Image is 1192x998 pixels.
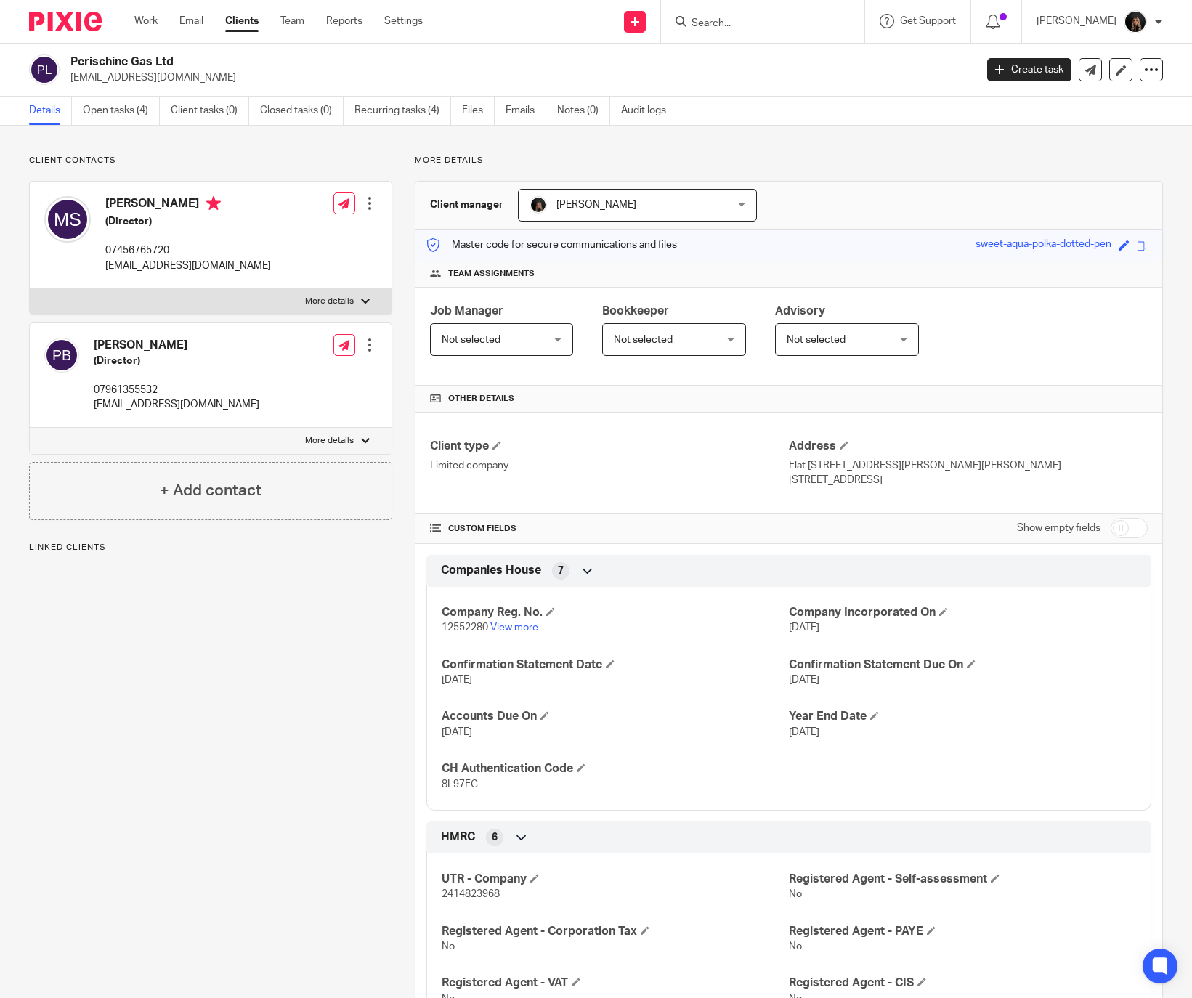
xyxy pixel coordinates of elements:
h4: CUSTOM FIELDS [430,523,789,535]
h4: [PERSON_NAME] [105,196,271,214]
span: No [789,889,802,899]
p: [EMAIL_ADDRESS][DOMAIN_NAME] [94,397,259,412]
span: [PERSON_NAME] [556,200,636,210]
span: No [789,941,802,952]
i: Primary [206,196,221,211]
a: Notes (0) [557,97,610,125]
img: svg%3E [44,196,91,243]
p: 07961355532 [94,383,259,397]
h4: Year End Date [789,709,1136,724]
p: Linked clients [29,542,392,553]
span: HMRC [441,829,475,845]
a: Email [179,14,203,28]
h4: Registered Agent - Self-assessment [789,872,1136,887]
div: sweet-aqua-polka-dotted-pen [976,237,1111,253]
h4: Registered Agent - VAT [442,975,789,991]
p: More details [305,296,354,307]
p: [EMAIL_ADDRESS][DOMAIN_NAME] [70,70,965,85]
a: Settings [384,14,423,28]
span: [DATE] [789,622,819,633]
span: Job Manager [430,305,503,317]
a: Team [280,14,304,28]
span: Not selected [614,335,673,345]
p: More details [415,155,1163,166]
p: 07456765720 [105,243,271,258]
label: Show empty fields [1017,521,1100,535]
h4: Confirmation Statement Date [442,657,789,673]
h5: (Director) [94,354,259,368]
input: Search [690,17,821,31]
a: Create task [987,58,1071,81]
h3: Client manager [430,198,503,212]
span: Not selected [442,335,500,345]
span: Not selected [787,335,846,345]
span: Bookkeeper [602,305,669,317]
a: Audit logs [621,97,677,125]
p: [EMAIL_ADDRESS][DOMAIN_NAME] [105,259,271,273]
a: Details [29,97,72,125]
a: Client tasks (0) [171,97,249,125]
h4: Accounts Due On [442,709,789,724]
a: Closed tasks (0) [260,97,344,125]
p: Client contacts [29,155,392,166]
span: [DATE] [789,727,819,737]
h4: + Add contact [160,479,261,502]
span: Advisory [775,305,825,317]
h4: CH Authentication Code [442,761,789,776]
span: [DATE] [442,727,472,737]
img: Pixie [29,12,102,31]
h4: Company Incorporated On [789,605,1136,620]
h4: Address [789,439,1148,454]
span: 12552280 [442,622,488,633]
span: Team assignments [448,268,535,280]
span: [DATE] [442,675,472,685]
a: Reports [326,14,362,28]
span: Get Support [900,16,956,26]
span: No [442,941,455,952]
img: 455A9867.jpg [530,196,547,214]
h5: (Director) [105,214,271,229]
a: Open tasks (4) [83,97,160,125]
span: 2414823968 [442,889,500,899]
span: 6 [492,830,498,845]
h4: Client type [430,439,789,454]
p: Flat [STREET_ADDRESS][PERSON_NAME][PERSON_NAME] [789,458,1148,473]
h4: Confirmation Statement Due On [789,657,1136,673]
h4: [PERSON_NAME] [94,338,259,353]
a: Clients [225,14,259,28]
img: svg%3E [29,54,60,85]
h4: Company Reg. No. [442,605,789,620]
span: 7 [558,564,564,578]
p: Limited company [430,458,789,473]
p: Master code for secure communications and files [426,238,677,252]
span: 8L97FG [442,779,478,790]
h2: Perischine Gas Ltd [70,54,787,70]
a: Recurring tasks (4) [354,97,451,125]
p: More details [305,435,354,447]
a: Emails [506,97,546,125]
a: Work [134,14,158,28]
p: [PERSON_NAME] [1037,14,1116,28]
h4: Registered Agent - PAYE [789,924,1136,939]
a: View more [490,622,538,633]
img: 455A9867.jpg [1124,10,1147,33]
span: Companies House [441,563,541,578]
span: [DATE] [789,675,819,685]
h4: Registered Agent - CIS [789,975,1136,991]
span: Other details [448,393,514,405]
img: svg%3E [44,338,79,373]
p: [STREET_ADDRESS] [789,473,1148,487]
a: Files [462,97,495,125]
h4: UTR - Company [442,872,789,887]
h4: Registered Agent - Corporation Tax [442,924,789,939]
